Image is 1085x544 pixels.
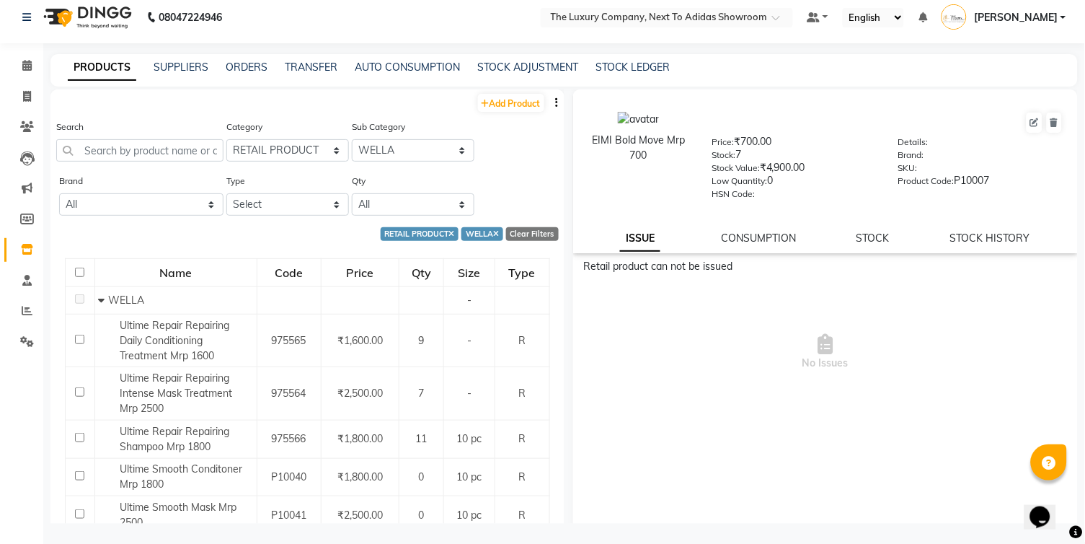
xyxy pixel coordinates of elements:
span: P10040 [271,470,306,483]
a: PRODUCTS [68,55,136,81]
span: - [467,387,471,400]
img: avatar [618,112,659,127]
label: Category [226,120,262,133]
img: MADHU SHARMA [942,4,967,30]
label: Brand: [898,149,924,162]
label: Details: [898,136,929,149]
span: 975564 [272,387,306,400]
a: STOCK HISTORY [950,232,1030,245]
div: WELLA [461,227,503,241]
span: R [518,509,526,522]
div: ₹4,900.00 [712,160,877,180]
a: STOCK ADJUSTMENT [477,61,578,74]
div: Price [322,260,398,286]
a: TRANSFER [285,61,337,74]
span: [PERSON_NAME] [974,10,1058,25]
a: AUTO CONSUMPTION [355,61,460,74]
span: ₹2,500.00 [337,509,383,522]
span: 975566 [272,432,306,445]
label: Product Code: [898,175,955,188]
div: Code [258,260,320,286]
span: Collapse Row [98,294,108,307]
span: R [518,334,526,347]
span: ₹2,500.00 [337,387,383,400]
span: Ultime Smooth Mask Mrp 2500 [120,501,236,529]
a: STOCK [856,232,890,245]
span: - [467,294,471,307]
a: STOCK LEDGER [595,61,670,74]
div: EIMI Bold Move Mrp 700 [588,133,691,163]
iframe: chat widget [1024,486,1071,530]
span: No Issues [584,280,1068,424]
label: Brand [59,175,83,188]
span: 10 pc [457,432,482,445]
div: Clear Filters [506,227,559,241]
span: ₹1,600.00 [337,334,383,347]
span: R [518,432,526,445]
a: ORDERS [226,61,267,74]
span: ₹1,800.00 [337,432,383,445]
span: Ultime Repair Repairing Shampoo Mrp 1800 [120,425,229,453]
a: CONSUMPTION [721,232,796,245]
a: SUPPLIERS [154,61,208,74]
div: Size [445,260,493,286]
span: 975565 [272,334,306,347]
span: 10 pc [457,470,482,483]
span: Ultime Repair Repairing Intense Mask Treatment Mrp 2500 [120,372,232,415]
label: Stock Value: [712,162,760,175]
div: 7 [712,147,877,167]
div: Name [96,260,256,286]
div: P10007 [898,173,1063,193]
div: Type [496,260,549,286]
div: Retail product can not be issued [584,259,1068,274]
span: R [518,387,526,400]
span: 7 [419,387,425,400]
span: 0 [419,470,425,483]
label: Price: [712,136,734,149]
span: - [467,334,471,347]
span: Ultime Repair Repairing Daily Conditioning Treatment Mrp 1600 [120,319,229,362]
label: Sub Category [352,120,405,133]
label: HSN Code: [712,188,755,201]
label: Qty [352,175,366,188]
span: R [518,470,526,483]
span: 10 pc [457,509,482,522]
label: Search [56,120,84,133]
div: Qty [400,260,443,286]
label: SKU: [898,162,918,175]
div: ₹700.00 [712,134,877,154]
a: ISSUE [620,226,660,252]
div: 0 [712,173,877,193]
label: Type [226,175,245,188]
span: WELLA [108,294,144,307]
label: Stock: [712,149,735,162]
span: Ultime Smooth Conditoner Mrp 1800 [120,462,242,491]
span: 9 [419,334,425,347]
span: 0 [419,509,425,522]
span: 11 [416,432,428,445]
a: Add Product [478,94,544,112]
span: ₹1,800.00 [337,470,383,483]
span: P10041 [271,509,306,522]
div: RETAIL PRODUCT [381,227,459,241]
input: Search by product name or code [56,139,223,162]
label: Low Quantity: [712,175,767,188]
